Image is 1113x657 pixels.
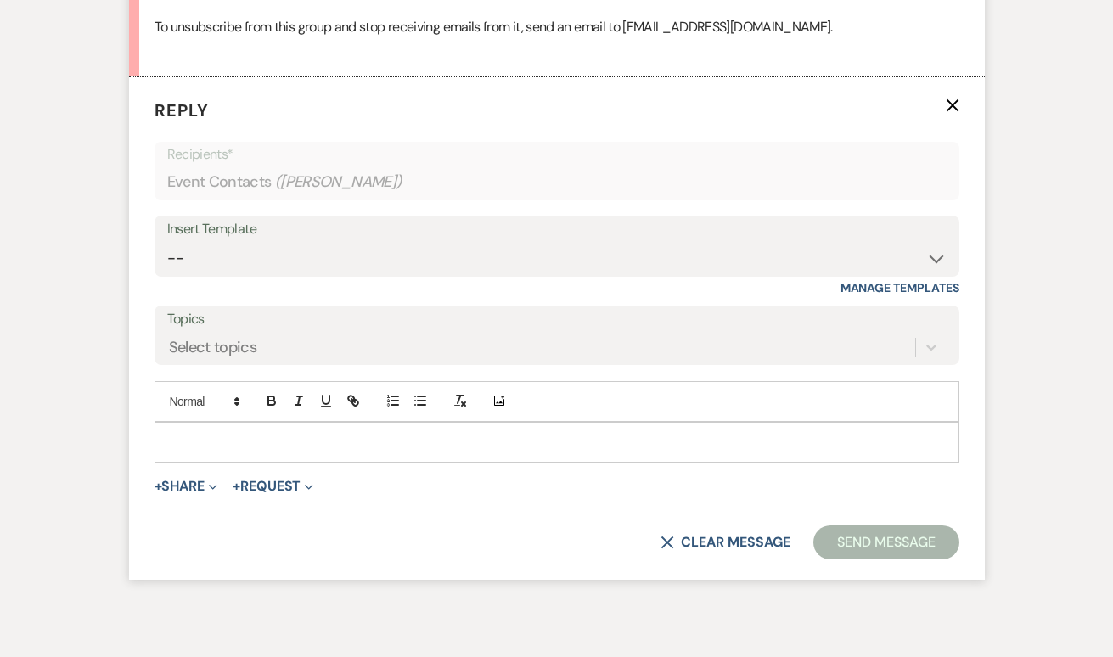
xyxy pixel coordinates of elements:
button: Clear message [660,536,790,549]
button: Request [233,480,313,493]
span: + [233,480,240,493]
label: Topics [167,307,947,332]
span: + [155,480,162,493]
a: Manage Templates [840,280,959,295]
button: Send Message [813,525,958,559]
p: Recipients* [167,143,947,166]
button: Share [155,480,218,493]
span: ( [PERSON_NAME] ) [275,171,402,194]
div: Select topics [169,336,257,359]
span: Reply [155,99,209,121]
div: Event Contacts [167,166,947,199]
div: Insert Template [167,217,947,242]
